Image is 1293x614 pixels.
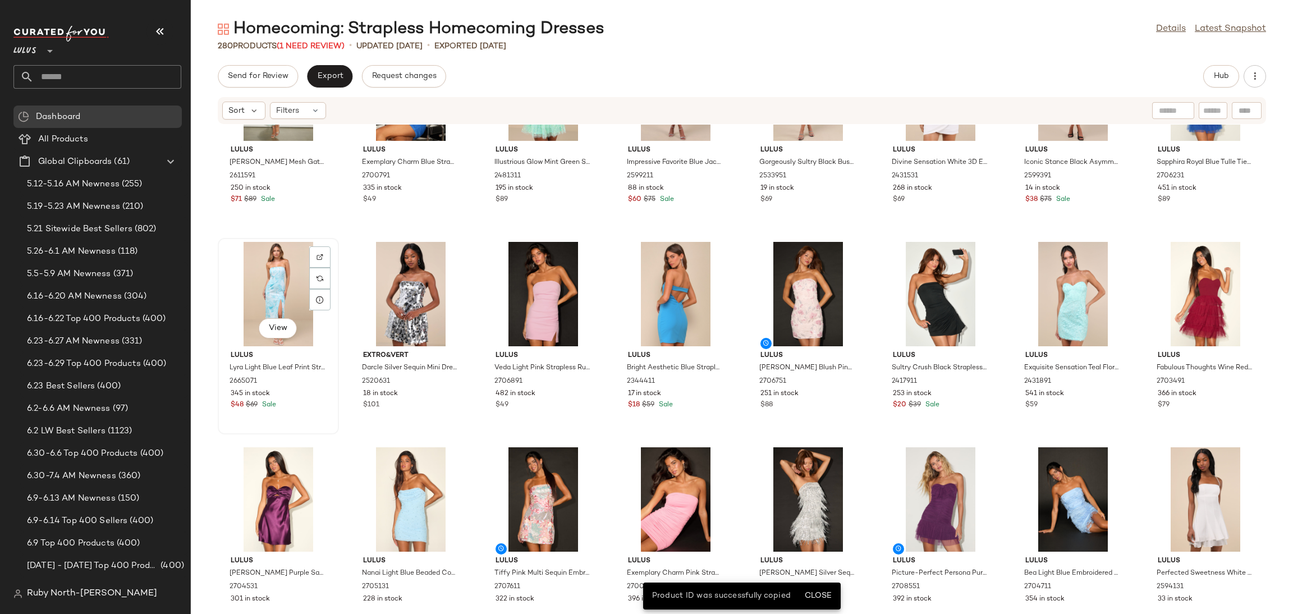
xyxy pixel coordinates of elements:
[230,363,325,373] span: Lyra Light Blue Leaf Print Strapless Midi Dress
[120,335,143,348] span: (331)
[222,242,335,346] img: 2665071_01_hero.jpg
[372,72,437,81] span: Request changes
[116,492,140,505] span: (150)
[884,242,997,346] img: 2417911_2_01_hero_Retakes_2025-06-09.jpg
[923,401,939,409] span: Sale
[496,184,533,194] span: 195 in stock
[1157,171,1184,181] span: 2706231
[760,389,799,399] span: 251 in stock
[38,155,112,168] span: Global Clipboards
[893,351,988,361] span: Lulus
[362,171,390,181] span: 2700791
[642,400,654,410] span: $59
[362,65,446,88] button: Request changes
[1025,145,1121,155] span: Lulus
[892,377,917,387] span: 2417911
[227,72,288,81] span: Send for Review
[230,377,257,387] span: 2665071
[892,158,987,168] span: Divine Sensation White 3D Embroidered Strapless Mini Dress
[231,195,242,205] span: $71
[27,290,122,303] span: 6.16-6.20 AM Newness
[127,515,153,528] span: (400)
[363,556,458,566] span: Lulus
[1157,377,1185,387] span: 2703491
[354,447,467,552] img: 2705131_01_hero_2025-07-11.jpg
[427,39,430,53] span: •
[27,492,116,505] span: 6.9-6.13 AM Newness
[1149,242,1262,346] img: 2703491_01_hero_2025-07-14.jpg
[362,377,390,387] span: 2520631
[317,275,323,282] img: svg%3e
[627,158,722,168] span: Impressive Favorite Blue Jacquard Strapless Midi Dress
[363,184,402,194] span: 335 in stock
[244,195,256,205] span: $89
[652,592,791,600] span: Product ID was successfully copied
[259,318,297,338] button: View
[494,377,522,387] span: 2706891
[496,556,591,566] span: Lulus
[230,171,255,181] span: 2611591
[231,594,270,604] span: 301 in stock
[1157,363,1252,373] span: Fabulous Thoughts Wine Red Tulle Strapless Tiered Mini Dress
[317,72,343,81] span: Export
[27,178,120,191] span: 5.12-5.16 AM Newness
[218,40,345,52] div: Products
[893,389,932,399] span: 253 in stock
[218,18,604,40] div: Homecoming: Strapless Homecoming Dresses
[1024,171,1051,181] span: 2599391
[1025,184,1060,194] span: 14 in stock
[487,242,600,346] img: 2706891_02_front_2025-07-08.jpg
[496,351,591,361] span: Lulus
[892,569,987,579] span: Picture-Perfect Persona Purple Mesh Bow Ruched Mini Dress
[27,358,141,370] span: 6.23-6.29 Top 400 Products
[120,178,143,191] span: (255)
[628,351,723,361] span: Lulus
[759,171,786,181] span: 2533951
[36,111,80,123] span: Dashboard
[27,587,157,601] span: Ruby North-[PERSON_NAME]
[362,569,457,579] span: Nanai Light Blue Beaded Cowl Strapless Mini Dress
[1157,582,1184,592] span: 2594131
[218,42,233,51] span: 280
[628,594,667,604] span: 396 in stock
[892,582,920,592] span: 2708551
[27,560,158,572] span: [DATE] - [DATE] Top 400 Products
[494,363,590,373] span: Veda Light Pink Strapless Ruched Mini Dress
[356,40,423,52] p: updated [DATE]
[1195,22,1266,36] a: Latest Snapshot
[1158,556,1253,566] span: Lulus
[628,145,723,155] span: Lulus
[760,400,773,410] span: $88
[158,560,184,572] span: (400)
[1024,363,1120,373] span: Exquisite Sensation Teal Floral Embroidered Strapless Mini Dress
[1024,569,1120,579] span: Bea Light Blue Embroidered Mesh Ruffled Mini Dress
[112,155,130,168] span: (61)
[644,195,655,205] span: $75
[496,195,508,205] span: $89
[1016,447,1130,552] img: 2704711_01_hero_2025-07-14.jpg
[141,358,167,370] span: (400)
[363,195,376,205] span: $49
[231,400,244,410] span: $48
[27,537,114,550] span: 6.9 Top 400 Products
[1025,389,1064,399] span: 541 in stock
[18,111,29,122] img: svg%3e
[760,195,772,205] span: $69
[276,105,299,117] span: Filters
[1203,65,1239,88] button: Hub
[494,582,520,592] span: 2707611
[759,363,855,373] span: [PERSON_NAME] Blush Pink Floral Sequin Strapless Mini Dress
[116,470,141,483] span: (360)
[496,594,534,604] span: 322 in stock
[95,380,121,393] span: (400)
[218,65,298,88] button: Send for Review
[111,268,134,281] span: (371)
[362,158,457,168] span: Exemplary Charm Blue Strapless Ruched Bodycon Mini Dress
[751,242,865,346] img: 2706751_01_hero_2025-07-31.jpg
[362,363,457,373] span: Darcle Silver Sequin Mini Dress
[132,223,157,236] span: (802)
[259,196,275,203] span: Sale
[307,65,352,88] button: Export
[260,401,276,409] span: Sale
[111,402,129,415] span: (97)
